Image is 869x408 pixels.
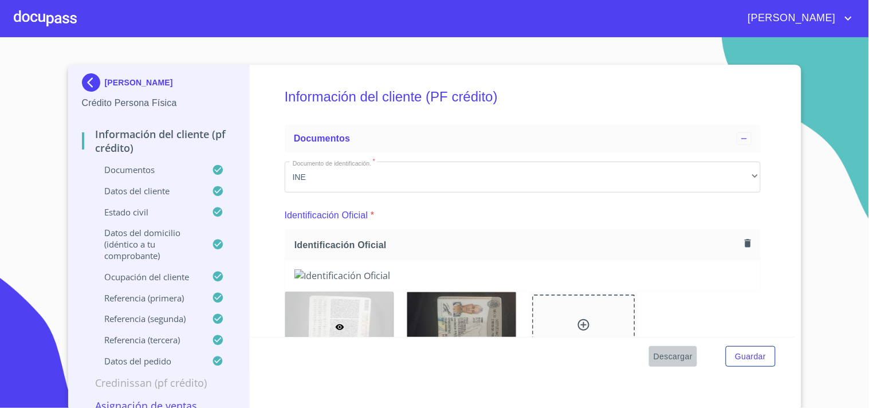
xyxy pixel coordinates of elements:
[82,185,213,197] p: Datos del cliente
[82,334,213,346] p: Referencia (tercera)
[735,350,766,364] span: Guardar
[654,350,693,364] span: Descargar
[105,78,173,87] p: [PERSON_NAME]
[407,292,516,362] img: Identificación Oficial
[285,162,761,193] div: INE
[82,292,213,304] p: Referencia (primera)
[294,239,740,251] span: Identificación Oficial
[82,96,236,110] p: Crédito Persona Física
[82,376,236,390] p: Credinissan (PF crédito)
[82,127,236,155] p: Información del cliente (PF crédito)
[285,73,761,120] h5: Información del cliente (PF crédito)
[294,269,751,282] img: Identificación Oficial
[82,271,213,283] p: Ocupación del Cliente
[82,164,213,175] p: Documentos
[82,227,213,261] p: Datos del domicilio (idéntico a tu comprobante)
[285,125,761,152] div: Documentos
[82,206,213,218] p: Estado Civil
[82,355,213,367] p: Datos del pedido
[82,73,236,96] div: [PERSON_NAME]
[740,9,855,28] button: account of current user
[726,346,775,367] button: Guardar
[740,9,842,28] span: [PERSON_NAME]
[649,346,697,367] button: Descargar
[82,313,213,324] p: Referencia (segunda)
[82,73,105,92] img: Docupass spot blue
[285,209,368,222] p: Identificación Oficial
[294,134,350,143] span: Documentos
